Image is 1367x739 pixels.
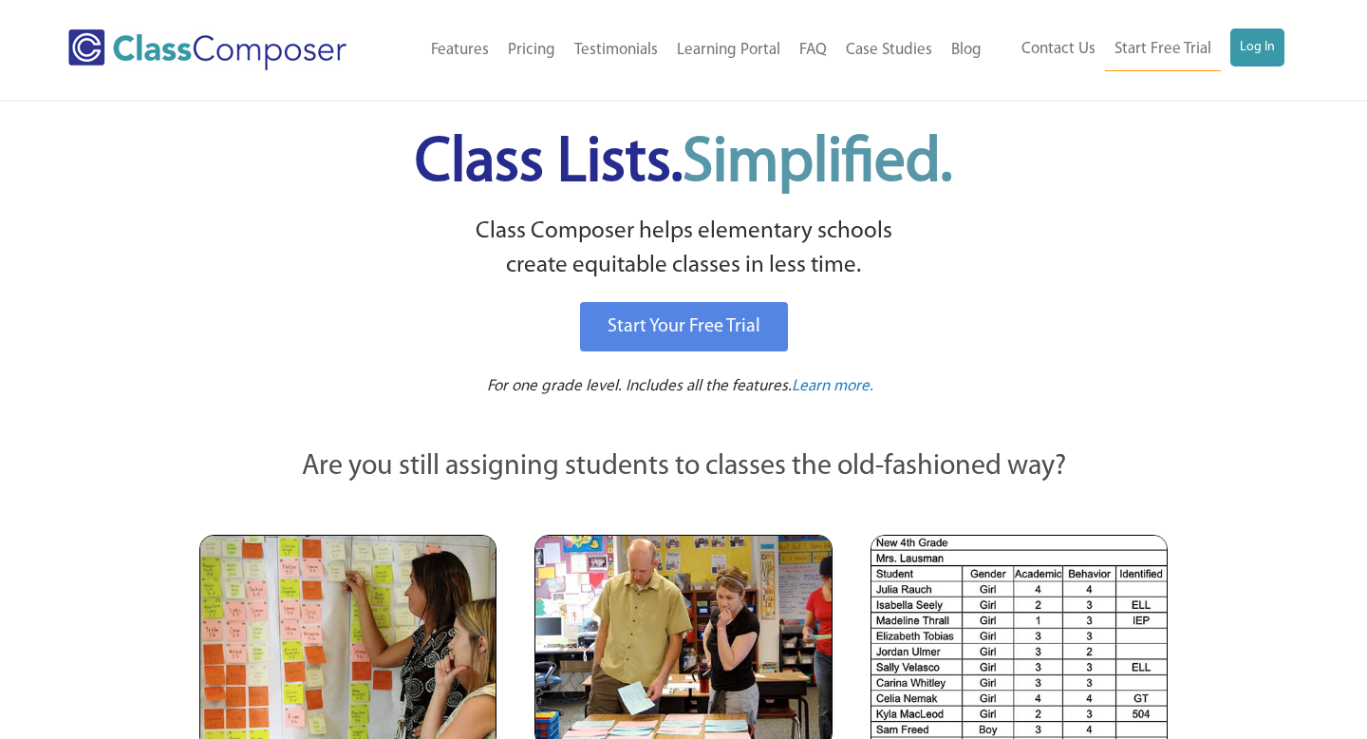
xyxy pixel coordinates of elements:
[792,378,873,394] span: Learn more.
[608,317,760,336] span: Start Your Free Trial
[199,446,1168,488] p: Are you still assigning students to classes the old-fashioned way?
[1012,28,1105,70] a: Contact Us
[68,29,346,70] img: Class Composer
[790,29,836,71] a: FAQ
[942,29,991,71] a: Blog
[1105,28,1221,71] a: Start Free Trial
[792,375,873,399] a: Learn more.
[667,29,790,71] a: Learning Portal
[836,29,942,71] a: Case Studies
[498,29,565,71] a: Pricing
[390,29,991,71] nav: Header Menu
[415,133,952,195] span: Class Lists.
[565,29,667,71] a: Testimonials
[421,29,498,71] a: Features
[991,28,1284,71] nav: Header Menu
[197,215,1170,284] p: Class Composer helps elementary schools create equitable classes in less time.
[683,133,952,195] span: Simplified.
[1230,28,1284,66] a: Log In
[487,378,792,394] span: For one grade level. Includes all the features.
[580,302,788,351] a: Start Your Free Trial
